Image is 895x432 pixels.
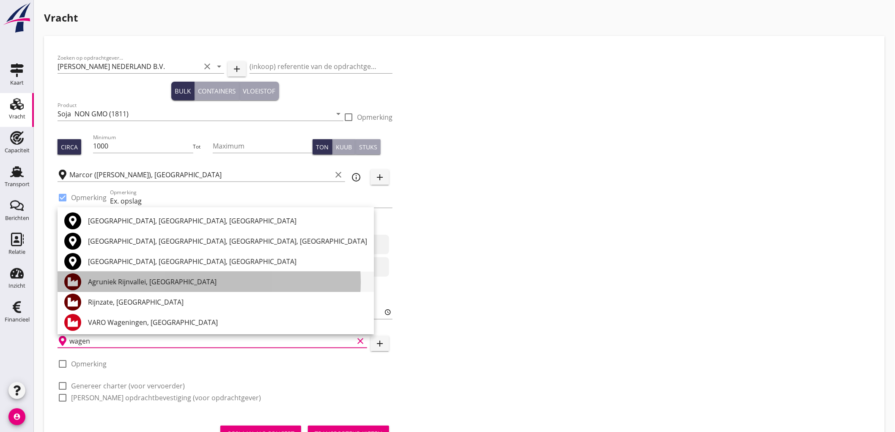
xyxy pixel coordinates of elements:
div: Bulk [175,86,191,96]
i: arrow_drop_down [333,109,343,119]
button: Kuub [332,139,356,154]
input: Minimum [93,139,193,153]
button: Containers [195,82,240,100]
button: Stuks [356,139,381,154]
div: Relatie [8,249,25,255]
div: Transport [5,182,30,187]
label: Opmerking [357,113,393,121]
div: Circa [61,143,78,151]
i: add [375,338,385,349]
div: Rijnzate, [GEOGRAPHIC_DATA] [88,297,367,307]
button: Ton [313,139,332,154]
div: Stuks [359,143,377,151]
div: Tot [193,143,213,151]
i: arrow_drop_down [214,61,224,72]
label: Opmerking [71,193,107,202]
label: [PERSON_NAME] opdrachtbevestiging (voor opdrachtgever) [71,393,261,402]
input: Product [58,107,332,121]
div: VARO Wageningen, [GEOGRAPHIC_DATA] [88,317,367,327]
i: add [232,64,242,74]
div: Containers [198,86,236,96]
input: Laadplaats [69,168,332,182]
i: account_circle [8,408,25,425]
input: Opmerking [110,194,393,208]
div: [GEOGRAPHIC_DATA], [GEOGRAPHIC_DATA], [GEOGRAPHIC_DATA] [88,256,367,267]
div: Kaart [10,80,24,85]
div: Vracht [9,114,25,119]
img: logo-small.a267ee39.svg [2,2,32,33]
div: Berichten [5,215,29,221]
button: Circa [58,139,81,154]
div: Vloeistof [243,86,276,96]
label: Genereer charter (voor vervoerder) [71,382,185,390]
input: (inkoop) referentie van de opdrachtgever [250,60,393,73]
input: Losplaats [69,334,354,348]
div: Capaciteit [5,148,30,153]
h1: Vracht [44,10,885,25]
div: [GEOGRAPHIC_DATA], [GEOGRAPHIC_DATA], [GEOGRAPHIC_DATA], [GEOGRAPHIC_DATA] [88,236,367,246]
i: clear [202,61,212,72]
button: Vloeistof [240,82,279,100]
div: Agruniek Rijnvallei, [GEOGRAPHIC_DATA] [88,277,367,287]
input: Maximum [213,139,313,153]
i: clear [333,170,343,180]
i: info_outline [351,172,361,182]
div: Kuub [336,143,352,151]
i: add [375,172,385,182]
div: Inzicht [8,283,25,289]
input: Zoeken op opdrachtgever... [58,60,200,73]
div: Ton [316,143,329,151]
div: Financieel [5,317,30,322]
i: clear [355,336,365,346]
div: [GEOGRAPHIC_DATA], [GEOGRAPHIC_DATA], [GEOGRAPHIC_DATA] [88,216,367,226]
label: Opmerking [71,360,107,368]
button: Bulk [171,82,195,100]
